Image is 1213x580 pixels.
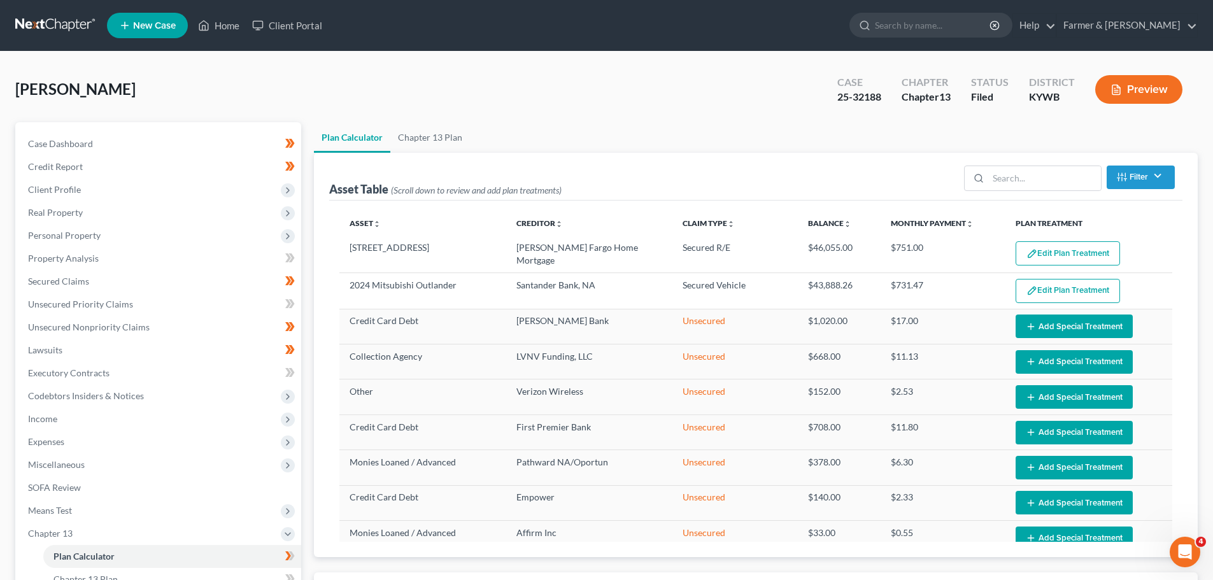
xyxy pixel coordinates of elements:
div: Chapter [902,90,951,104]
a: Executory Contracts [18,362,301,385]
div: District [1029,75,1075,90]
td: Empower [506,485,673,520]
a: SOFA Review [18,476,301,499]
a: Secured Claims [18,270,301,293]
td: Unsecured [672,414,797,449]
a: Unsecured Priority Claims [18,293,301,316]
td: Monies Loaned / Advanced [339,450,506,485]
a: Creditorunfold_more [516,218,563,228]
button: Preview [1095,75,1182,104]
img: edit-pencil-c1479a1de80d8dea1e2430c2f745a3c6a07e9d7aa2eeffe225670001d78357a8.svg [1026,285,1037,296]
td: $668.00 [798,344,881,379]
span: 4 [1196,537,1206,547]
td: Unsecured [672,450,797,485]
span: Plan Calculator [53,551,115,562]
td: Collection Agency [339,344,506,379]
td: $751.00 [881,236,1005,273]
a: Home [192,14,246,37]
td: Credit Card Debt [339,309,506,344]
td: $2.33 [881,485,1005,520]
td: Secured R/E [672,236,797,273]
div: Filed [971,90,1009,104]
td: $11.13 [881,344,1005,379]
td: First Premier Bank [506,414,673,449]
th: Plan Treatment [1005,211,1172,236]
td: $152.00 [798,379,881,414]
i: unfold_more [555,220,563,228]
td: Unsecured [672,344,797,379]
span: Expenses [28,436,64,447]
button: Add Special Treatment [1016,385,1133,409]
span: 13 [939,90,951,103]
a: Property Analysis [18,247,301,270]
td: Credit Card Debt [339,414,506,449]
td: $17.00 [881,309,1005,344]
td: [STREET_ADDRESS] [339,236,506,273]
td: Unsecured [672,309,797,344]
button: Filter [1107,166,1175,189]
a: Credit Report [18,155,301,178]
button: Edit Plan Treatment [1016,241,1120,265]
span: [PERSON_NAME] [15,80,136,98]
td: $708.00 [798,414,881,449]
span: Codebtors Insiders & Notices [28,390,144,401]
td: Secured Vehicle [672,273,797,309]
span: Case Dashboard [28,138,93,149]
div: Case [837,75,881,90]
a: Claim Typeunfold_more [683,218,735,228]
td: Monies Loaned / Advanced [339,521,506,556]
a: Farmer & [PERSON_NAME] [1057,14,1197,37]
td: Credit Card Debt [339,485,506,520]
td: $140.00 [798,485,881,520]
input: Search by name... [875,13,991,37]
td: Verizon Wireless [506,379,673,414]
td: $2.53 [881,379,1005,414]
span: Client Profile [28,184,81,195]
a: Client Portal [246,14,329,37]
div: Asset Table [329,181,562,197]
button: Add Special Treatment [1016,315,1133,338]
button: Add Special Treatment [1016,491,1133,514]
span: (Scroll down to review and add plan treatments) [391,185,562,195]
td: [PERSON_NAME] Fargo Home Mortgage [506,236,673,273]
i: unfold_more [966,220,974,228]
td: $731.47 [881,273,1005,309]
button: Add Special Treatment [1016,350,1133,374]
input: Search... [988,166,1101,190]
a: Help [1013,14,1056,37]
i: unfold_more [844,220,851,228]
td: $46,055.00 [798,236,881,273]
div: Chapter [902,75,951,90]
td: $1,020.00 [798,309,881,344]
td: Unsecured [672,521,797,556]
button: Add Special Treatment [1016,421,1133,444]
button: Add Special Treatment [1016,527,1133,550]
td: 2024 Mitsubishi Outlander [339,273,506,309]
td: $43,888.26 [798,273,881,309]
td: $11.80 [881,414,1005,449]
td: Unsecured [672,485,797,520]
div: KYWB [1029,90,1075,104]
a: Case Dashboard [18,132,301,155]
a: Unsecured Nonpriority Claims [18,316,301,339]
td: $33.00 [798,521,881,556]
span: Property Analysis [28,253,99,264]
td: $378.00 [798,450,881,485]
td: Santander Bank, NA [506,273,673,309]
span: New Case [133,21,176,31]
img: edit-pencil-c1479a1de80d8dea1e2430c2f745a3c6a07e9d7aa2eeffe225670001d78357a8.svg [1026,248,1037,259]
a: Plan Calculator [314,122,390,153]
td: Pathward NA/Oportun [506,450,673,485]
a: Assetunfold_more [350,218,381,228]
span: Secured Claims [28,276,89,286]
span: SOFA Review [28,482,81,493]
span: Income [28,413,57,424]
td: $0.55 [881,521,1005,556]
span: Means Test [28,505,72,516]
td: [PERSON_NAME] Bank [506,309,673,344]
span: Executory Contracts [28,367,110,378]
button: Add Special Treatment [1016,456,1133,479]
span: Chapter 13 [28,528,73,539]
td: LVNV Funding, LLC [506,344,673,379]
span: Unsecured Nonpriority Claims [28,322,150,332]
